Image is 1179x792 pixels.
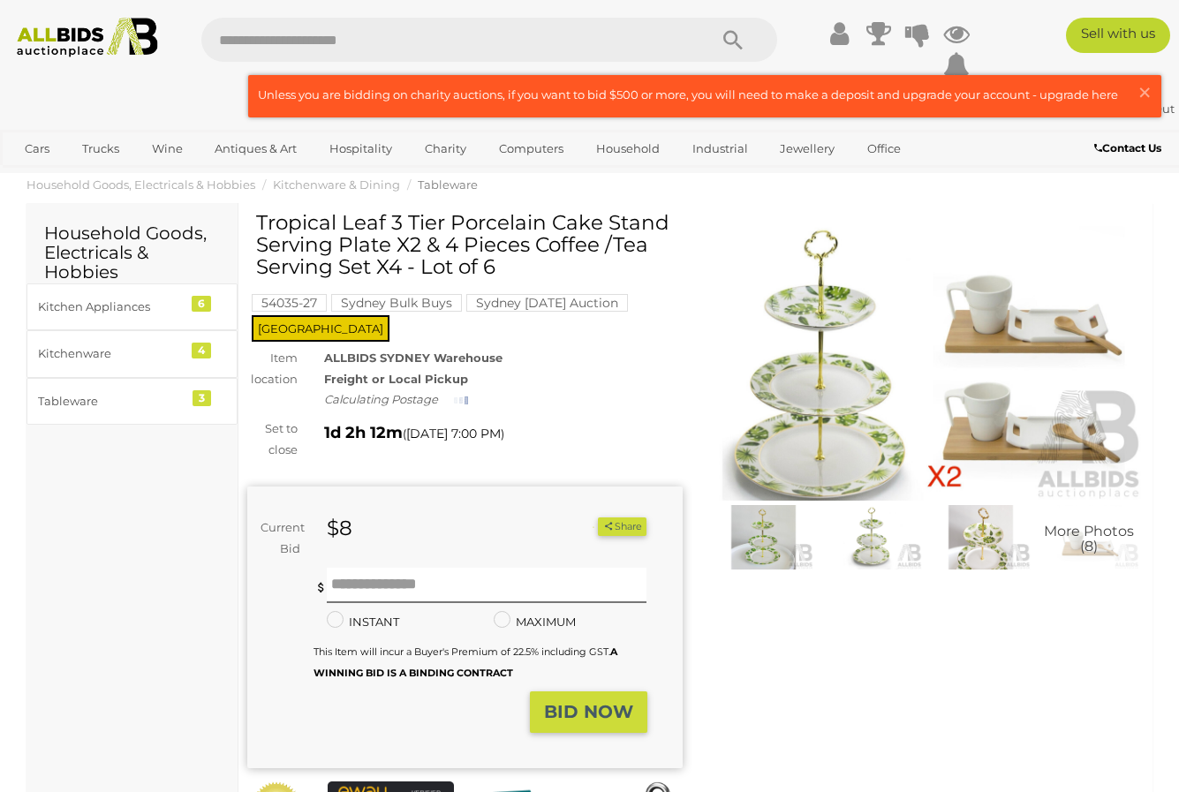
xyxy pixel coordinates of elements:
[82,163,231,192] a: [GEOGRAPHIC_DATA]
[193,390,211,406] div: 3
[487,134,575,163] a: Computers
[44,223,220,282] h2: Household Goods, Electricals & Hobbies
[38,343,184,364] div: Kitchenware
[327,516,352,540] strong: $8
[454,396,468,405] img: small-loading.gif
[681,134,760,163] a: Industrial
[38,297,184,317] div: Kitchen Appliances
[466,296,628,310] a: Sydney [DATE] Auction
[403,426,504,441] span: ( )
[26,378,238,425] a: Tableware 3
[324,392,438,406] i: Calculating Postage
[856,134,912,163] a: Office
[331,296,462,310] a: Sydney Bulk Buys
[709,221,1145,501] img: Tropical Leaf 3 Tier Porcelain Cake Stand Serving Plate X2 & 4 Pieces Coffee /Tea Serving Set X4 ...
[1039,505,1139,569] a: More Photos(8)
[1039,505,1139,569] img: Tropical Leaf 3 Tier Porcelain Cake Stand Serving Plate X2 & 4 Pieces Coffee /Tea Serving Set X4 ...
[544,701,633,722] strong: BID NOW
[327,612,399,632] label: INSTANT
[578,518,595,536] li: Watch this item
[413,134,478,163] a: Charity
[252,296,327,310] a: 54035-27
[13,134,61,163] a: Cars
[26,330,238,377] a: Kitchenware 4
[418,177,478,192] a: Tableware
[585,134,671,163] a: Household
[466,294,628,312] mark: Sydney [DATE] Auction
[256,212,678,279] h1: Tropical Leaf 3 Tier Porcelain Cake Stand Serving Plate X2 & 4 Pieces Coffee /Tea Serving Set X4 ...
[530,691,647,733] button: BID NOW
[822,505,922,569] img: Tropical Leaf 3 Tier Porcelain Cake Stand Serving Plate X2 & 4 Pieces Coffee /Tea Serving Set X4 ...
[26,177,255,192] a: Household Goods, Electricals & Hobbies
[252,294,327,312] mark: 54035-27
[1137,75,1153,109] span: ×
[406,426,501,441] span: [DATE] 7:00 PM
[689,18,777,62] button: Search
[494,612,576,632] label: MAXIMUM
[1094,139,1166,158] a: Contact Us
[203,134,308,163] a: Antiques & Art
[324,351,503,365] strong: ALLBIDS SYDNEY Warehouse
[9,18,166,57] img: Allbids.com.au
[931,505,1031,569] img: Tropical Leaf 3 Tier Porcelain Cake Stand Serving Plate X2 & 4 Pieces Coffee /Tea Serving Set X4 ...
[273,177,400,192] a: Kitchenware & Dining
[1066,18,1171,53] a: Sell with us
[1044,524,1134,554] span: More Photos (8)
[768,134,846,163] a: Jewellery
[192,296,211,312] div: 6
[71,134,131,163] a: Trucks
[598,517,646,536] button: Share
[234,419,311,460] div: Set to close
[140,134,194,163] a: Wine
[331,294,462,312] mark: Sydney Bulk Buys
[234,348,311,389] div: Item location
[13,163,72,192] a: Sports
[318,134,404,163] a: Hospitality
[1094,141,1161,155] b: Contact Us
[252,315,389,342] span: [GEOGRAPHIC_DATA]
[26,283,238,330] a: Kitchen Appliances 6
[714,505,813,569] img: Tropical Leaf 3 Tier Porcelain Cake Stand Serving Plate X2 & 4 Pieces Coffee /Tea Serving Set X4 ...
[314,645,617,678] b: A WINNING BID IS A BINDING CONTRACT
[324,423,403,442] strong: 1d 2h 12m
[192,343,211,358] div: 4
[314,645,617,678] small: This Item will incur a Buyer's Premium of 22.5% including GST.
[247,517,314,559] div: Current Bid
[324,372,468,386] strong: Freight or Local Pickup
[38,391,184,411] div: Tableware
